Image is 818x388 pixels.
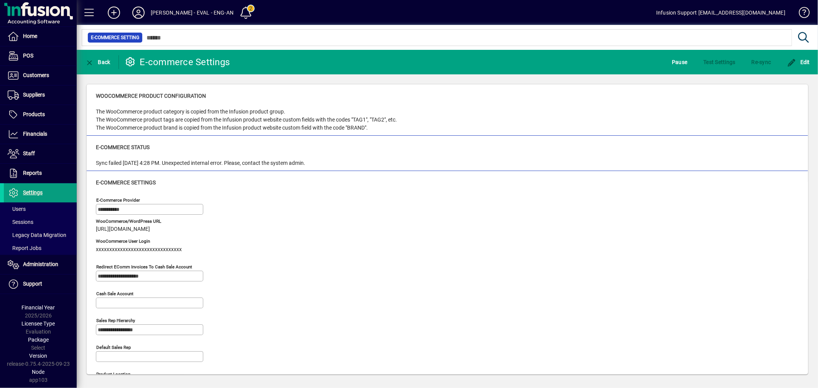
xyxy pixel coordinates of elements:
span: Users [8,206,26,212]
span: Pause [672,56,687,68]
span: Staff [23,150,35,156]
span: Reports [23,170,42,176]
a: Staff [4,144,77,163]
a: Customers [4,66,77,85]
span: POS [23,53,33,59]
a: Financials [4,125,77,144]
span: [URL][DOMAIN_NAME] [96,226,150,232]
span: Legacy Data Migration [8,232,66,238]
span: Version [30,353,48,359]
div: Infusion Support [EMAIL_ADDRESS][DOMAIN_NAME] [656,7,785,19]
span: Settings [23,189,43,196]
span: E-commerce Status [96,144,150,150]
div: [PERSON_NAME] - EVAL - ENG-AN [151,7,234,19]
div: The WooCommerce product category is copied from the Infusion product group. The WooCommerce produ... [96,108,397,132]
span: Sessions [8,219,33,225]
button: Add [102,6,126,20]
mat-label: Redirect eComm Invoices to Cash Sale Account [96,264,192,270]
span: Report Jobs [8,245,41,251]
button: Back [83,55,112,69]
span: Re-sync [752,56,771,68]
a: POS [4,46,77,66]
span: E-commerce Settings [96,179,156,186]
a: Legacy Data Migration [4,229,77,242]
a: Users [4,202,77,215]
span: xxxxxxxxxxxxxxxxxxxxxxxxxxxxxxxx [96,247,182,253]
mat-label: Product location [96,372,130,377]
span: Financial Year [22,304,55,311]
span: Suppliers [23,92,45,98]
a: Sessions [4,215,77,229]
a: Suppliers [4,85,77,105]
span: Financials [23,131,47,137]
span: Node [32,369,45,375]
span: Back [85,59,110,65]
span: Products [23,111,45,117]
mat-label: E-commerce Provider [96,197,140,203]
button: Re-sync [750,55,773,69]
app-page-header-button: Back [77,55,119,69]
span: Edit [787,59,810,65]
span: Home [23,33,37,39]
button: Edit [785,55,812,69]
a: Products [4,105,77,124]
a: Report Jobs [4,242,77,255]
a: Reports [4,164,77,183]
span: WooCommerce User Login [96,239,182,244]
button: Pause [670,55,689,69]
a: Administration [4,255,77,274]
div: Sync failed [DATE] 4:28 PM. Unexpected internal error. Please, contact the system admin. [96,159,305,167]
span: Customers [23,72,49,78]
a: Support [4,275,77,294]
a: Knowledge Base [793,2,808,26]
span: E-commerce Setting [91,34,139,41]
mat-label: Default sales rep [96,345,131,350]
span: Package [28,337,49,343]
div: E-commerce Settings [125,56,230,68]
span: WooCommerce product configuration [96,93,206,99]
button: Profile [126,6,151,20]
a: Home [4,27,77,46]
mat-label: Sales Rep Hierarchy [96,318,135,323]
span: Licensee Type [22,321,55,327]
span: Administration [23,261,58,267]
mat-label: Cash sale account [96,291,133,296]
span: Support [23,281,42,287]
